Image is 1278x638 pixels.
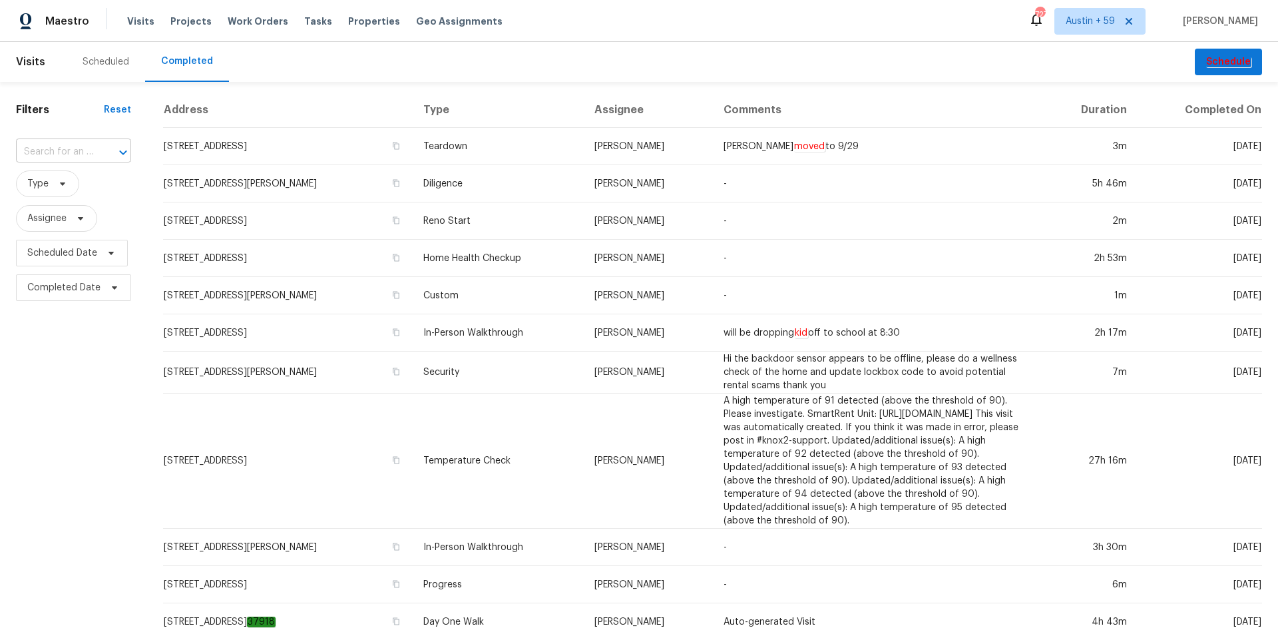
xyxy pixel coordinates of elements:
[413,566,584,603] td: Progress
[163,93,413,128] th: Address
[127,15,154,28] span: Visits
[1177,15,1258,28] span: [PERSON_NAME]
[163,394,413,529] td: [STREET_ADDRESS]
[163,529,413,566] td: [STREET_ADDRESS][PERSON_NAME]
[1042,93,1138,128] th: Duration
[16,103,104,117] h1: Filters
[1042,202,1138,240] td: 2m
[584,394,713,529] td: [PERSON_NAME]
[713,566,1042,603] td: -
[416,15,503,28] span: Geo Assignments
[413,128,584,165] td: Teardown
[793,141,825,152] em: moved
[163,202,413,240] td: [STREET_ADDRESS]
[228,15,288,28] span: Work Orders
[1042,128,1138,165] td: 3m
[1042,566,1138,603] td: 6m
[584,128,713,165] td: [PERSON_NAME]
[27,281,101,294] span: Completed Date
[713,165,1042,202] td: -
[584,93,713,128] th: Assignee
[584,202,713,240] td: [PERSON_NAME]
[304,17,332,26] span: Tasks
[390,615,402,627] button: Copy Address
[247,617,276,627] em: 37918
[1042,394,1138,529] td: 27h 16m
[390,578,402,590] button: Copy Address
[413,202,584,240] td: Reno Start
[1042,165,1138,202] td: 5h 46m
[584,240,713,277] td: [PERSON_NAME]
[1138,240,1262,277] td: [DATE]
[163,277,413,314] td: [STREET_ADDRESS][PERSON_NAME]
[390,289,402,301] button: Copy Address
[584,352,713,394] td: [PERSON_NAME]
[713,352,1042,394] td: Hi the backdoor sensor appears to be offline, please do a wellness check of the home and update l...
[1138,394,1262,529] td: [DATE]
[390,252,402,264] button: Copy Address
[1138,314,1262,352] td: [DATE]
[1042,529,1138,566] td: 3h 30m
[413,314,584,352] td: In-Person Walkthrough
[413,240,584,277] td: Home Health Checkup
[1035,8,1044,21] div: 727
[1042,240,1138,277] td: 2h 53m
[170,15,212,28] span: Projects
[1138,128,1262,165] td: [DATE]
[390,140,402,152] button: Copy Address
[1138,202,1262,240] td: [DATE]
[114,143,132,162] button: Open
[16,142,94,162] input: Search for an address...
[161,55,213,68] div: Completed
[163,165,413,202] td: [STREET_ADDRESS][PERSON_NAME]
[163,128,413,165] td: [STREET_ADDRESS]
[713,128,1042,165] td: [PERSON_NAME] to 9/29
[104,103,131,117] div: Reset
[1138,165,1262,202] td: [DATE]
[390,177,402,189] button: Copy Address
[1195,49,1262,76] button: Schedule
[163,566,413,603] td: [STREET_ADDRESS]
[390,326,402,338] button: Copy Address
[163,240,413,277] td: [STREET_ADDRESS]
[713,277,1042,314] td: -
[27,177,49,190] span: Type
[163,314,413,352] td: [STREET_ADDRESS]
[584,277,713,314] td: [PERSON_NAME]
[390,541,402,553] button: Copy Address
[163,352,413,394] td: [STREET_ADDRESS][PERSON_NAME]
[390,366,402,378] button: Copy Address
[390,454,402,466] button: Copy Address
[1042,277,1138,314] td: 1m
[413,394,584,529] td: Temperature Check
[413,529,584,566] td: In-Person Walkthrough
[584,314,713,352] td: [PERSON_NAME]
[584,566,713,603] td: [PERSON_NAME]
[27,212,67,225] span: Assignee
[413,352,584,394] td: Security
[413,165,584,202] td: Diligence
[348,15,400,28] span: Properties
[16,47,45,77] span: Visits
[1042,352,1138,394] td: 7m
[713,240,1042,277] td: -
[27,246,97,260] span: Scheduled Date
[1205,57,1251,67] em: Schedule
[83,55,129,69] div: Scheduled
[45,15,89,28] span: Maestro
[1138,529,1262,566] td: [DATE]
[584,529,713,566] td: [PERSON_NAME]
[713,529,1042,566] td: -
[413,277,584,314] td: Custom
[713,202,1042,240] td: -
[1138,93,1262,128] th: Completed On
[390,214,402,226] button: Copy Address
[413,93,584,128] th: Type
[713,93,1042,128] th: Comments
[713,394,1042,529] td: A high temperature of 91 detected (above the threshold of 90). Please investigate. SmartRent Unit...
[1138,277,1262,314] td: [DATE]
[1138,566,1262,603] td: [DATE]
[1066,15,1115,28] span: Austin + 59
[1042,314,1138,352] td: 2h 17m
[713,314,1042,352] td: will be dropping off to school at 8:30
